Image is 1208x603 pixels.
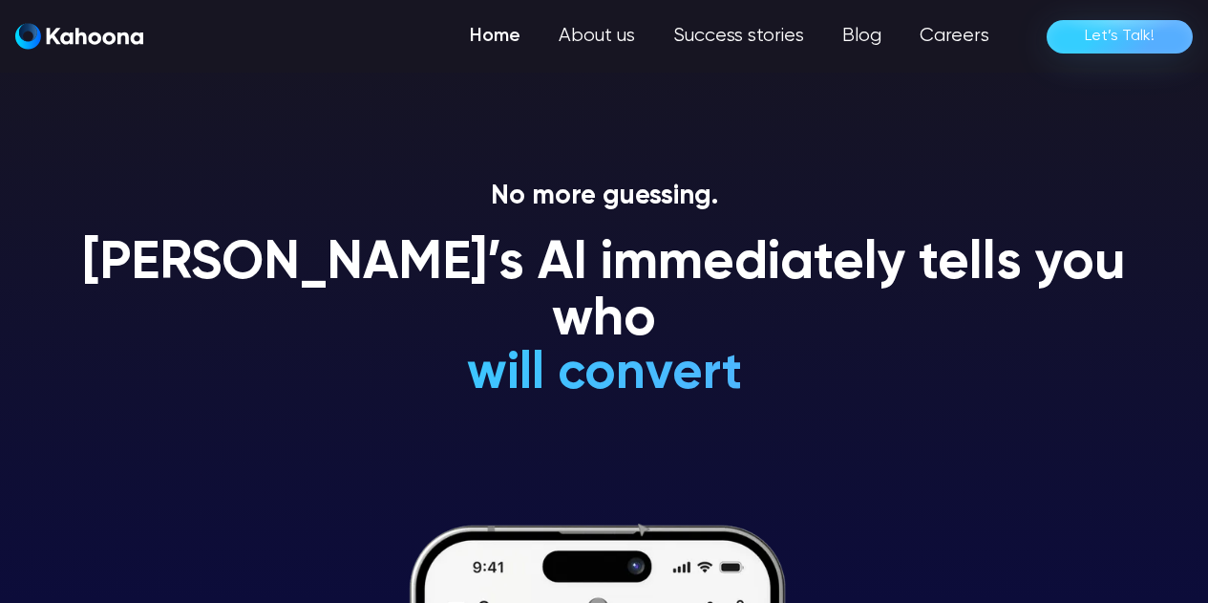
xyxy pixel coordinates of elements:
a: Blog [823,17,901,55]
a: Let’s Talk! [1047,20,1193,54]
a: home [15,23,143,51]
div: Let’s Talk! [1085,21,1155,52]
h1: will convert [323,346,885,402]
a: Home [451,17,540,55]
p: No more guessing. [60,181,1148,213]
h1: [PERSON_NAME]’s AI immediately tells you who [60,236,1148,350]
a: Careers [901,17,1008,55]
a: Success stories [654,17,823,55]
img: Kahoona logo white [15,23,143,50]
a: About us [540,17,654,55]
